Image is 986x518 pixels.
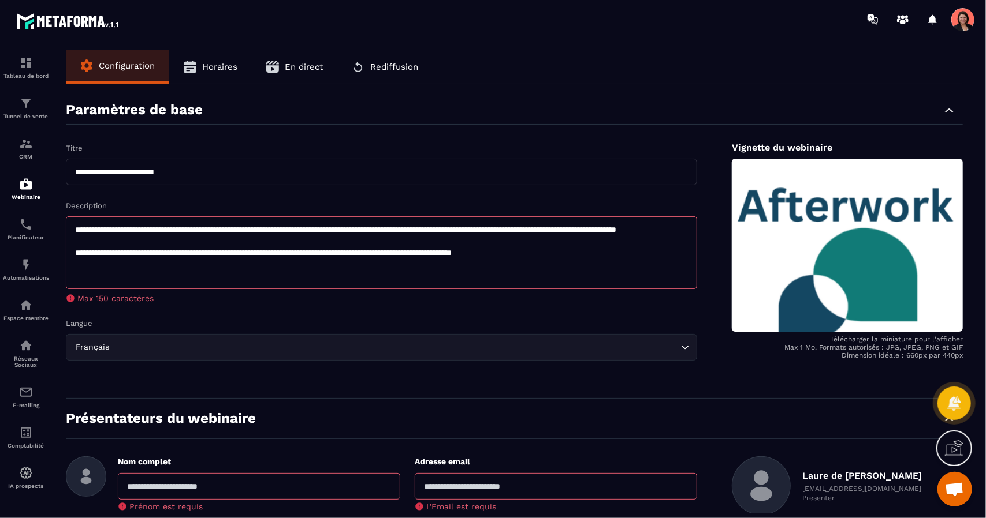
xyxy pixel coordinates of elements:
a: automationsautomationsWebinaire [3,168,49,209]
a: Ouvrir le chat [937,472,972,506]
img: scheduler [19,217,33,231]
p: Tunnel de vente [3,113,49,119]
img: formation [19,137,33,151]
button: Rediffusion [337,50,433,84]
p: Espace membre [3,315,49,321]
a: schedulerschedulerPlanificateur [3,209,49,249]
span: Rediffusion [370,62,418,72]
span: Français [73,341,112,354]
p: Paramètres de base [66,102,203,118]
label: Titre [66,144,83,152]
img: automations [19,177,33,191]
img: social-network [19,339,33,352]
p: Presenter [802,494,922,502]
img: formation [19,96,33,110]
button: En direct [252,50,337,84]
img: logo [16,10,120,31]
p: [EMAIL_ADDRESS][DOMAIN_NAME] [802,485,922,493]
p: Laure de [PERSON_NAME] [802,470,922,481]
p: Réseaux Sociaux [3,355,49,368]
label: Description [66,201,107,210]
p: Comptabilité [3,442,49,449]
label: Langue [66,319,92,328]
img: accountant [19,426,33,440]
button: Horaires [169,50,252,84]
span: Horaires [202,62,237,72]
p: E-mailing [3,402,49,408]
img: email [19,385,33,399]
a: accountantaccountantComptabilité [3,417,49,457]
input: Search for option [112,341,678,354]
a: social-networksocial-networkRéseaux Sociaux [3,330,49,377]
a: automationsautomationsEspace membre [3,290,49,330]
a: formationformationTunnel de vente [3,88,49,128]
p: Présentateurs du webinaire [66,410,256,427]
a: automationsautomationsAutomatisations [3,249,49,290]
button: Configuration [66,50,169,81]
a: formationformationCRM [3,128,49,168]
img: automations [19,466,33,480]
p: Planificateur [3,234,49,241]
span: L'Email est requis [426,502,496,511]
span: Configuration [99,61,155,71]
span: Prénom est requis [129,502,203,511]
p: CRM [3,153,49,160]
p: Max 1 Mo. Formats autorisés : JPG, JPEG, PNG et GIF [732,343,963,351]
p: Adresse email [415,456,697,467]
p: Télécharger la miniature pour l'afficher [732,335,963,343]
img: automations [19,258,33,272]
div: Search for option [66,334,697,361]
p: Vignette du webinaire [732,142,963,153]
a: formationformationTableau de bord [3,47,49,88]
span: Max 150 caractères [77,294,154,303]
p: Nom complet [118,456,400,467]
img: automations [19,298,33,312]
p: Dimension idéale : 660px par 440px [732,351,963,359]
a: emailemailE-mailing [3,377,49,417]
img: formation [19,56,33,70]
p: Tableau de bord [3,73,49,79]
p: Webinaire [3,194,49,200]
p: Automatisations [3,275,49,281]
span: En direct [285,62,323,72]
p: IA prospects [3,483,49,489]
